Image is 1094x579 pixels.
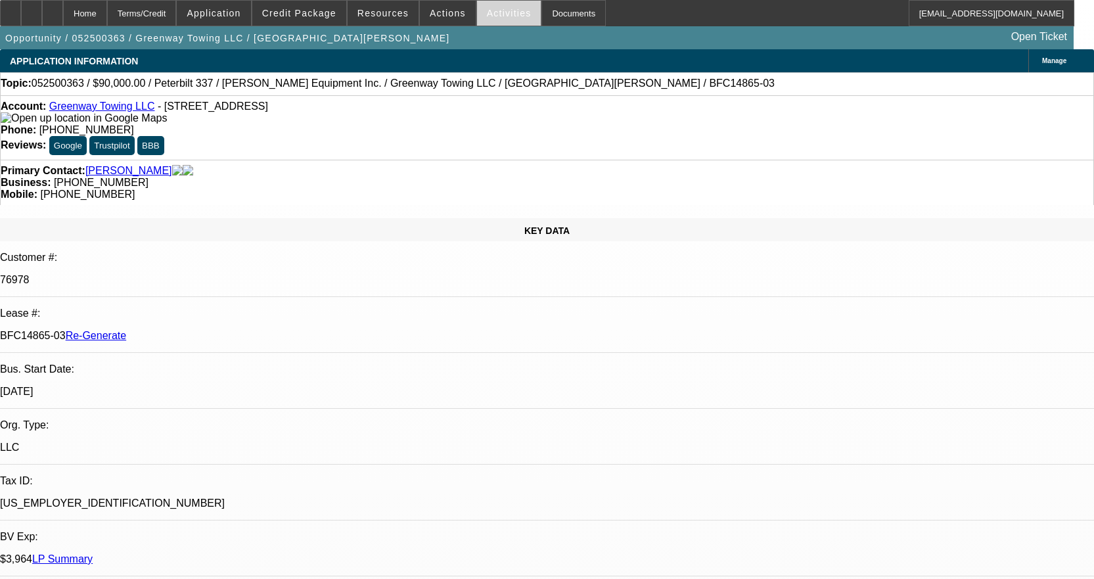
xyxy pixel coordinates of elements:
[137,136,164,155] button: BBB
[85,165,172,177] a: [PERSON_NAME]
[1,112,167,124] a: View Google Maps
[1,124,36,135] strong: Phone:
[5,33,449,43] span: Opportunity / 052500363 / Greenway Towing LLC / [GEOGRAPHIC_DATA][PERSON_NAME]
[1,165,85,177] strong: Primary Contact:
[524,225,570,236] span: KEY DATA
[1,177,51,188] strong: Business:
[252,1,346,26] button: Credit Package
[172,165,183,177] img: facebook-icon.png
[89,136,134,155] button: Trustpilot
[1,139,46,151] strong: Reviews:
[40,189,135,200] span: [PHONE_NUMBER]
[49,136,87,155] button: Google
[477,1,541,26] button: Activities
[420,1,476,26] button: Actions
[66,330,127,341] a: Re-Generate
[10,56,138,66] span: APPLICATION INFORMATION
[1,112,167,124] img: Open up location in Google Maps
[32,78,775,89] span: 052500363 / $90,000.00 / Peterbilt 337 / [PERSON_NAME] Equipment Inc. / Greenway Towing LLC / [GE...
[158,101,268,112] span: - [STREET_ADDRESS]
[32,553,93,565] a: LP Summary
[1042,57,1066,64] span: Manage
[357,8,409,18] span: Resources
[177,1,250,26] button: Application
[1,101,46,112] strong: Account:
[39,124,134,135] span: [PHONE_NUMBER]
[487,8,532,18] span: Activities
[1,189,37,200] strong: Mobile:
[348,1,419,26] button: Resources
[1,78,32,89] strong: Topic:
[49,101,155,112] a: Greenway Towing LLC
[1006,26,1072,48] a: Open Ticket
[187,8,240,18] span: Application
[183,165,193,177] img: linkedin-icon.png
[54,177,148,188] span: [PHONE_NUMBER]
[430,8,466,18] span: Actions
[262,8,336,18] span: Credit Package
